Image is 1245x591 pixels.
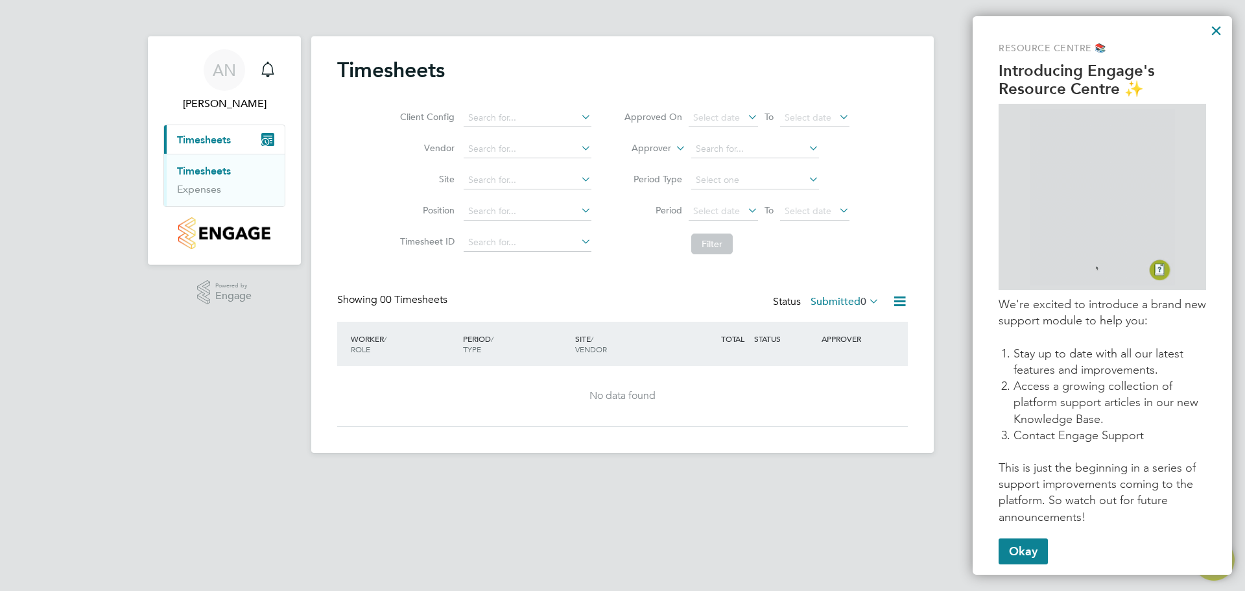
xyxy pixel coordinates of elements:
[163,96,285,112] span: Ashley Niven
[177,165,231,177] a: Timesheets
[773,293,882,311] div: Status
[337,293,450,307] div: Showing
[464,109,591,127] input: Search for...
[721,333,744,344] span: TOTAL
[1210,20,1222,41] button: Close
[178,217,270,249] img: smartmanagedsolutions-logo-retina.png
[624,173,682,185] label: Period Type
[464,140,591,158] input: Search for...
[761,108,777,125] span: To
[691,234,733,254] button: Filter
[396,111,455,123] label: Client Config
[351,344,370,354] span: ROLE
[999,538,1048,564] button: Okay
[163,49,285,112] a: Go to account details
[396,235,455,247] label: Timesheet ID
[999,460,1206,525] p: This is just the beginning in a series of support improvements coming to the platform. So watch o...
[215,291,252,302] span: Engage
[350,389,895,403] div: No data found
[761,202,777,219] span: To
[591,333,593,344] span: /
[215,280,252,291] span: Powered by
[380,293,447,306] span: 00 Timesheets
[1014,378,1206,428] li: Access a growing collection of platform support articles in our new Knowledge Base.
[1014,346,1206,378] li: Stay up to date with all our latest features and improvements.
[460,327,572,361] div: PERIOD
[575,344,607,354] span: VENDOR
[691,140,819,158] input: Search for...
[464,202,591,221] input: Search for...
[999,42,1206,55] p: Resource Centre 📚
[811,295,879,308] label: Submitted
[177,183,221,195] a: Expenses
[818,327,886,350] div: APPROVER
[751,327,818,350] div: STATUS
[464,171,591,189] input: Search for...
[785,112,831,123] span: Select date
[693,112,740,123] span: Select date
[464,234,591,252] input: Search for...
[624,204,682,216] label: Period
[999,62,1206,80] p: Introducing Engage's
[337,57,445,83] h2: Timesheets
[613,142,671,155] label: Approver
[860,295,866,308] span: 0
[348,327,460,361] div: WORKER
[396,204,455,216] label: Position
[463,344,481,354] span: TYPE
[163,217,285,249] a: Go to home page
[491,333,493,344] span: /
[691,171,819,189] input: Select one
[396,173,455,185] label: Site
[1030,109,1175,285] img: GIF of Resource Centre being opened
[785,205,831,217] span: Select date
[1014,428,1206,444] li: Contact Engage Support
[396,142,455,154] label: Vendor
[148,36,301,265] nav: Main navigation
[213,62,236,78] span: AN
[693,205,740,217] span: Select date
[999,296,1206,329] p: We're excited to introduce a brand new support module to help you:
[572,327,684,361] div: SITE
[624,111,682,123] label: Approved On
[384,333,386,344] span: /
[177,134,231,146] span: Timesheets
[999,80,1206,99] p: Resource Centre ✨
